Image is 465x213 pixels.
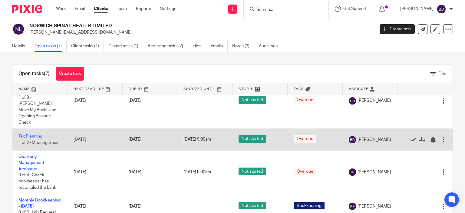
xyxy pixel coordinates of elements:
[18,71,50,77] h1: Open tasks
[438,72,448,76] span: Filter
[239,87,254,91] span: Status
[349,97,356,105] img: svg%3E
[358,137,391,143] span: [PERSON_NAME]
[380,24,415,34] a: Create task
[12,5,42,13] img: Pixie
[294,87,304,91] span: Tags
[56,67,84,81] a: Create task
[117,6,127,12] a: Team
[239,168,266,175] span: Not started
[75,6,85,12] a: Email
[239,96,266,104] span: Not started
[193,40,206,52] a: Files
[239,202,266,209] span: Not started
[44,71,50,76] span: (7)
[211,40,228,52] a: Emails
[437,4,446,14] img: svg%3E
[108,40,143,52] a: Closed tasks (1)
[349,203,356,210] img: svg%3E
[232,40,254,52] a: Notes (2)
[259,40,282,52] a: Audit logs
[183,170,211,174] span: [DATE] 9:00am
[136,6,151,12] a: Reports
[410,136,419,142] a: Mark as done
[129,170,141,174] span: [DATE]
[294,96,316,104] span: Overdue
[239,135,266,143] span: Not started
[148,40,188,52] a: Recurring tasks (7)
[294,168,316,175] span: Overdue
[18,141,60,145] span: 1 of 2 · Meeting Guide
[29,23,302,29] h2: NORWICH SPINAL HEALTH LIMITED
[68,150,123,194] td: [DATE]
[294,202,325,209] span: Bookkeeping
[358,98,391,104] span: [PERSON_NAME]
[129,204,141,208] span: [DATE]
[12,40,30,52] a: Details
[349,136,356,143] img: svg%3E
[56,6,66,12] a: Work
[71,40,104,52] a: Client tasks (1)
[12,23,25,35] img: svg%3E
[294,135,316,143] span: Overdue
[358,203,391,209] span: [PERSON_NAME]
[183,87,215,91] span: Snoozed Until
[94,6,108,12] a: Clients
[18,155,44,171] a: Quarterly Management Accounts
[68,73,123,129] td: [DATE]
[349,168,356,176] img: svg%3E
[160,6,176,12] a: Settings
[400,6,434,12] p: [PERSON_NAME]
[18,173,56,190] span: 0 of 4 · Check bookkeeper has reconciled the bank
[129,138,141,142] span: [DATE]
[256,7,310,13] input: Search
[18,95,56,125] span: 1 of 3 · [PERSON_NAME] -- Move My Books and Opening Balance Check
[18,134,42,138] a: Tax Planning
[18,198,61,208] a: Monthly Bookkeeping - [DATE]
[358,169,391,175] span: [PERSON_NAME]
[35,40,67,52] a: Open tasks (7)
[129,98,141,103] span: [DATE]
[343,7,367,11] span: Get Support
[183,138,211,142] span: [DATE] 9:00am
[68,129,123,150] td: [DATE]
[29,29,371,35] p: [PERSON_NAME][EMAIL_ADDRESS][DOMAIN_NAME]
